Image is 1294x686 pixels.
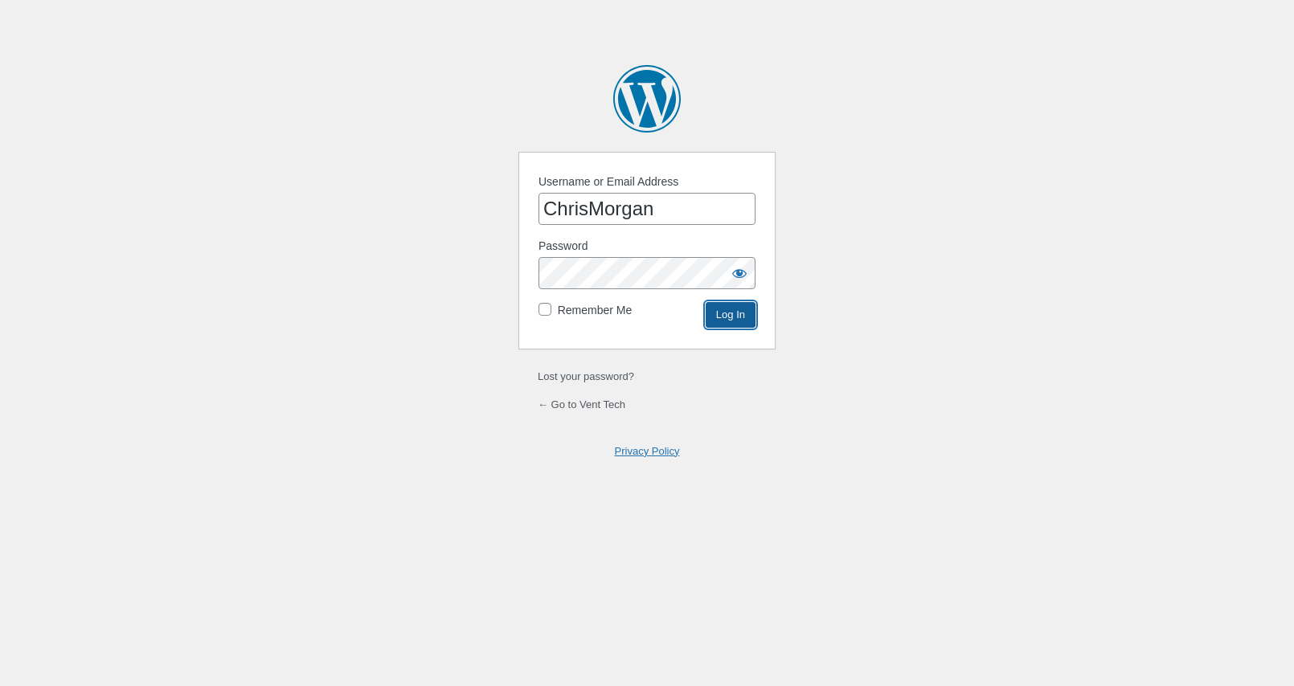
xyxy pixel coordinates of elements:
label: Password [538,238,588,255]
label: Remember Me [558,302,633,319]
label: Username or Email Address [538,174,678,190]
button: Show password [723,257,756,289]
input: Log In [706,302,756,328]
a: Privacy Policy [615,445,680,457]
a: Powered by WordPress [613,65,681,133]
a: Lost your password? [538,370,634,382]
a: ← Go to Vent Tech [538,398,625,410]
